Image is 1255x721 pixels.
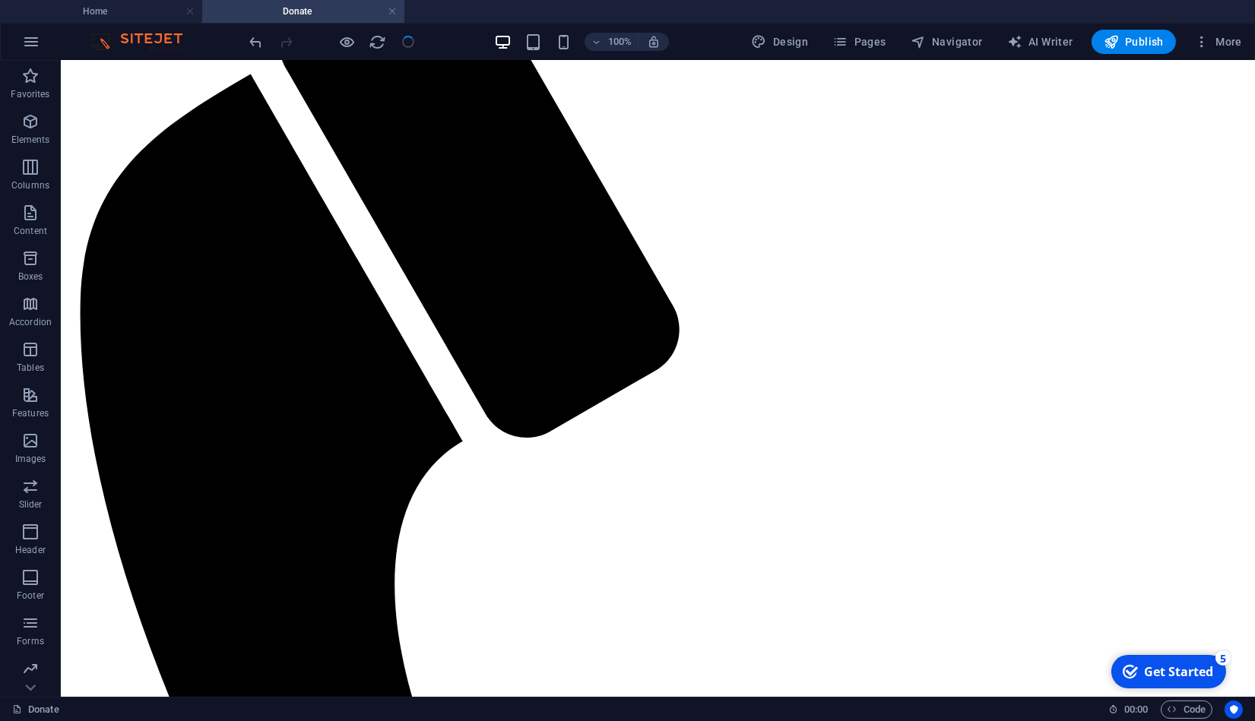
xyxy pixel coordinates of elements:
span: Navigator [911,34,983,49]
button: Navigator [905,30,989,54]
button: Usercentrics [1225,700,1243,719]
button: AI Writer [1001,30,1079,54]
button: Design [746,30,815,54]
button: reload [369,33,387,51]
p: Header [15,544,46,556]
p: Columns [11,179,49,191]
p: Boxes [18,270,43,283]
p: Footer [17,590,44,602]
h4: Donate [202,3,404,20]
p: Elements [11,134,50,146]
p: Content [14,225,47,237]
i: On resize automatically adjust zoom level to fit chosen device. [647,35,661,49]
p: Accordion [9,316,52,328]
span: Design [752,34,809,49]
i: Undo: Change HTML (Ctrl+Z) [248,33,265,51]
p: Features [12,407,49,419]
h6: Session time [1108,700,1149,719]
div: Get Started [41,14,110,31]
button: 100% [585,33,639,51]
p: Favorites [11,88,49,100]
p: Tables [17,362,44,374]
span: Pages [832,34,886,49]
button: undo [247,33,265,51]
div: Design (Ctrl+Alt+Y) [746,30,815,54]
span: Publish [1104,34,1164,49]
button: Pages [826,30,892,54]
p: Images [15,453,46,465]
button: Code [1161,700,1212,719]
button: Click here to leave preview mode and continue editing [338,33,357,51]
button: More [1188,30,1248,54]
p: Forms [17,635,44,647]
a: Click to cancel selection. Double-click to open Pages [12,700,59,719]
span: More [1194,34,1242,49]
span: Code [1168,700,1206,719]
img: Editor Logo [87,33,201,51]
div: 5 [113,2,128,17]
div: Get Started 5 items remaining, 0% complete [8,6,123,40]
button: Publish [1092,30,1176,54]
span: AI Writer [1007,34,1073,49]
p: Slider [19,498,43,511]
span: : [1135,704,1137,715]
h6: 100% [607,33,632,51]
span: 00 00 [1124,700,1148,719]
